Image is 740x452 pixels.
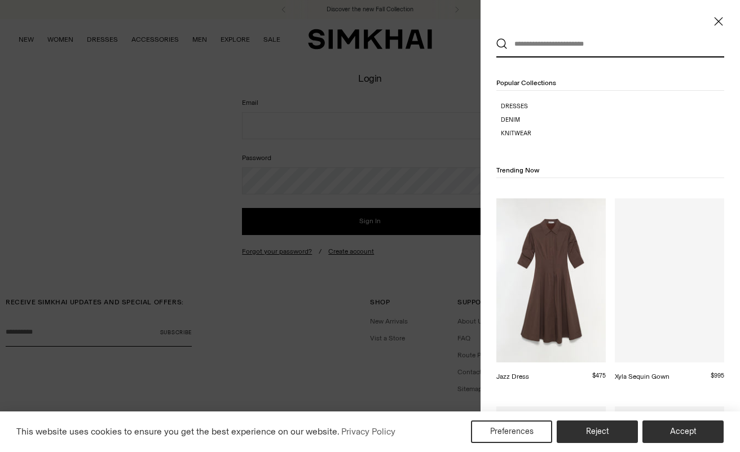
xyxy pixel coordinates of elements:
[16,426,340,437] span: This website uses cookies to ensure you get the best experience on our website.
[501,116,724,125] a: Denim
[557,420,638,443] button: Reject
[471,420,552,443] button: Preferences
[496,38,508,50] button: Search
[496,373,529,380] a: Jazz Dress
[508,32,708,56] input: What are you looking for?
[496,166,539,174] span: Trending Now
[501,102,724,111] a: Dresses
[501,129,724,138] a: Knitwear
[615,373,669,380] a: Xyla Sequin Gown
[642,420,724,443] button: Accept
[713,16,724,27] button: Close
[340,423,397,440] a: Privacy Policy (opens in a new tab)
[496,79,556,87] span: Popular Collections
